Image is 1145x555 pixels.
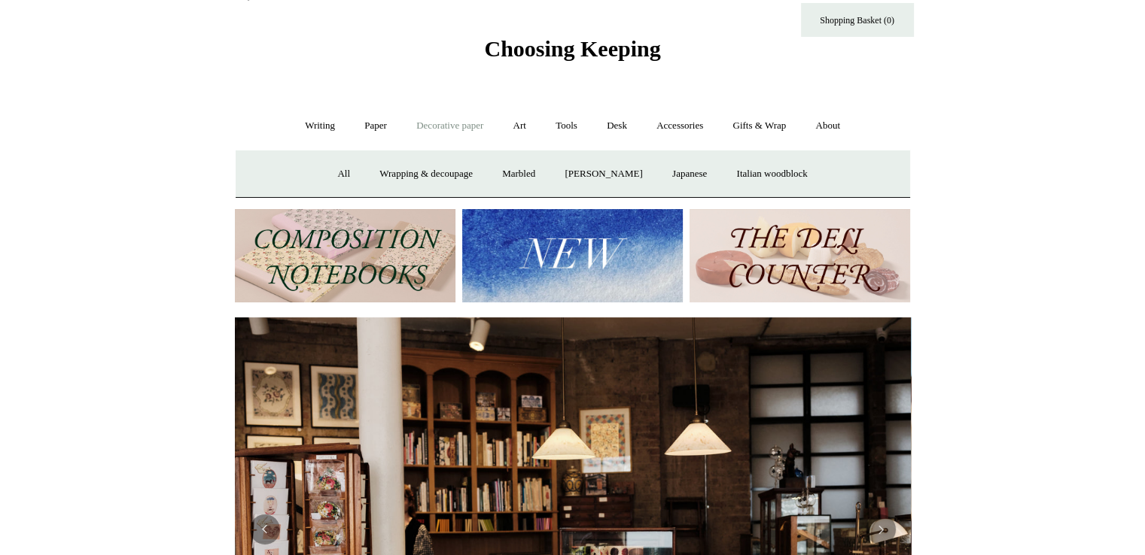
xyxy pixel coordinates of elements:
[489,154,549,194] a: Marbled
[801,3,914,37] a: Shopping Basket (0)
[500,106,540,146] a: Art
[250,514,280,544] button: Previous
[542,106,591,146] a: Tools
[484,48,660,59] a: Choosing Keeping
[291,106,349,146] a: Writing
[351,106,400,146] a: Paper
[723,154,821,194] a: Italian woodblock
[593,106,641,146] a: Desk
[866,514,896,544] button: Next
[462,209,683,303] img: New.jpg__PID:f73bdf93-380a-4a35-bcfe-7823039498e1
[235,209,455,303] img: 202302 Composition ledgers.jpg__PID:69722ee6-fa44-49dd-a067-31375e5d54ec
[802,106,854,146] a: About
[403,106,497,146] a: Decorative paper
[690,209,910,303] img: The Deli Counter
[551,154,656,194] a: [PERSON_NAME]
[366,154,486,194] a: Wrapping & decoupage
[484,36,660,61] span: Choosing Keeping
[324,154,364,194] a: All
[659,154,720,194] a: Japanese
[719,106,799,146] a: Gifts & Wrap
[643,106,717,146] a: Accessories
